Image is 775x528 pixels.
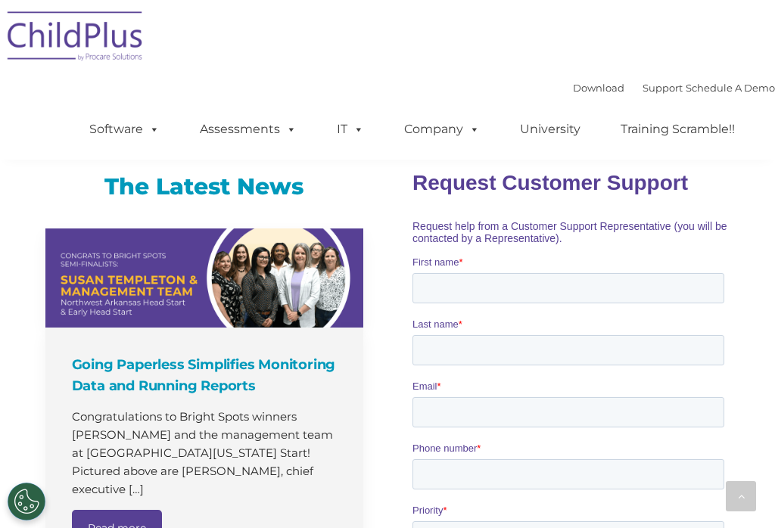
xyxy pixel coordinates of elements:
[505,114,596,144] a: University
[74,114,175,144] a: Software
[72,408,341,498] p: Congratulations to Bright Spots winners [PERSON_NAME] and the management team at [GEOGRAPHIC_DATA...
[686,82,775,94] a: Schedule A Demo
[45,172,363,202] h3: The Latest News
[72,354,341,396] h4: Going Paperless Simplifies Monitoring Data and Running Reports
[185,114,312,144] a: Assessments
[643,82,683,94] a: Support
[699,455,775,528] iframe: Chat Widget
[605,114,750,144] a: Training Scramble!!
[389,114,495,144] a: Company
[8,483,45,520] button: Cookies Settings
[573,82,624,94] a: Download
[573,82,775,94] font: |
[322,114,379,144] a: IT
